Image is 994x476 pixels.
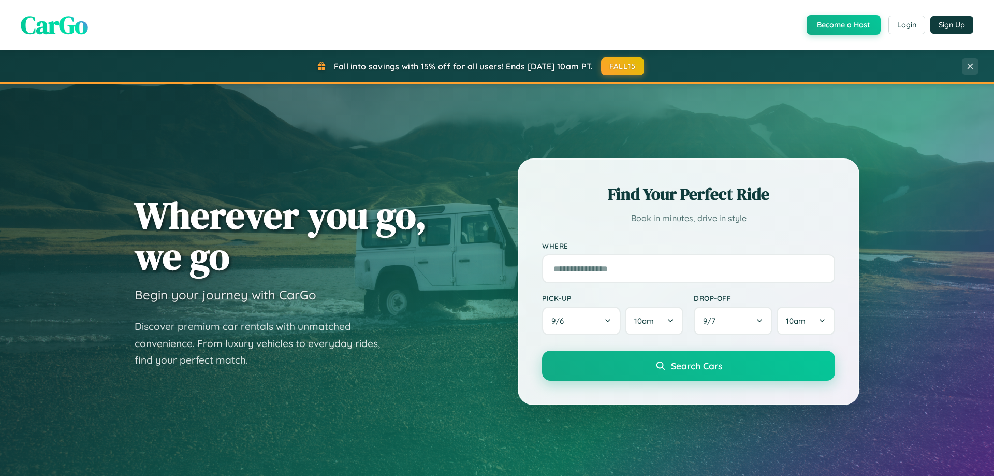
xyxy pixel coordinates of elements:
[930,16,973,34] button: Sign Up
[551,316,569,326] span: 9 / 6
[694,307,772,335] button: 9/7
[634,316,654,326] span: 10am
[542,351,835,381] button: Search Cars
[786,316,806,326] span: 10am
[807,15,881,35] button: Become a Host
[542,307,621,335] button: 9/6
[334,61,593,71] span: Fall into savings with 15% off for all users! Ends [DATE] 10am PT.
[777,307,835,335] button: 10am
[694,294,835,302] label: Drop-off
[703,316,721,326] span: 9 / 7
[671,360,722,371] span: Search Cars
[601,57,645,75] button: FALL15
[542,183,835,206] h2: Find Your Perfect Ride
[542,241,835,250] label: Where
[542,211,835,226] p: Book in minutes, drive in style
[21,8,88,42] span: CarGo
[135,318,393,369] p: Discover premium car rentals with unmatched convenience. From luxury vehicles to everyday rides, ...
[888,16,925,34] button: Login
[625,307,683,335] button: 10am
[135,287,316,302] h3: Begin your journey with CarGo
[135,195,427,277] h1: Wherever you go, we go
[542,294,683,302] label: Pick-up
